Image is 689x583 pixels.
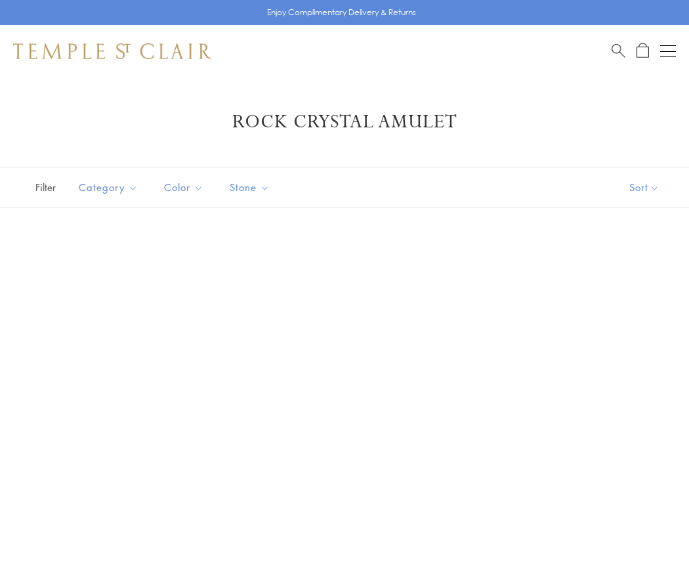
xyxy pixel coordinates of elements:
[637,43,649,59] a: Open Shopping Bag
[660,43,676,59] button: Open navigation
[69,173,148,202] button: Category
[220,173,280,202] button: Stone
[13,43,211,59] img: Temple St. Clair
[267,6,416,19] p: Enjoy Complimentary Delivery & Returns
[157,179,213,196] span: Color
[154,173,213,202] button: Color
[600,167,689,207] button: Show sort by
[612,43,625,59] a: Search
[223,179,280,196] span: Stone
[33,110,656,134] h1: Rock Crystal Amulet
[72,179,148,196] span: Category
